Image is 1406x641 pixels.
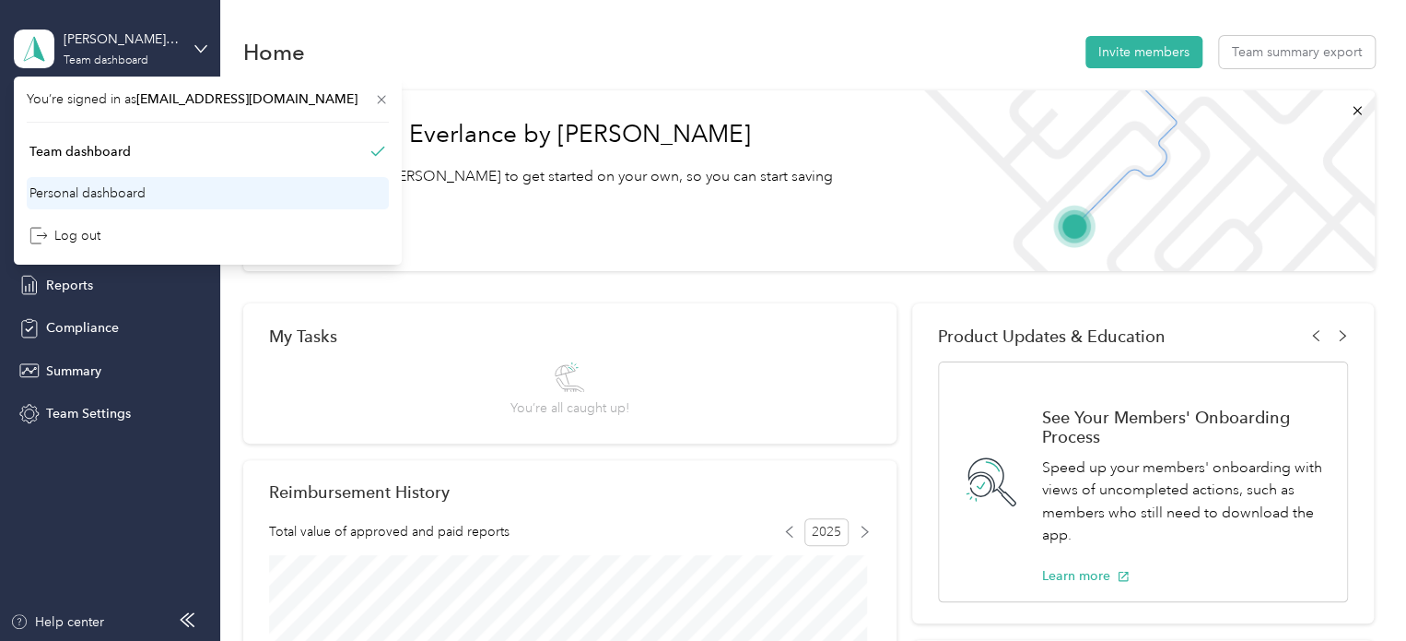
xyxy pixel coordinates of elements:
span: 2025 [804,518,849,546]
button: Team summary export [1219,36,1375,68]
button: Learn more [1042,566,1130,586]
span: Summary [46,362,101,381]
div: Team dashboard [29,142,131,161]
button: Invite members [1085,36,1202,68]
p: Speed up your members' onboarding with views of uncompleted actions, such as members who still ne... [1042,457,1328,547]
h2: Reimbursement History [269,482,450,502]
span: Reports [46,276,93,295]
div: [PERSON_NAME] Team [64,30,179,49]
p: Read our step-by-[PERSON_NAME] to get started on your own, so you can start saving [DATE]. [269,165,881,210]
span: [EMAIL_ADDRESS][DOMAIN_NAME] [136,91,357,107]
span: Team Settings [46,404,131,423]
h1: Home [243,42,305,62]
span: Total value of approved and paid reports [269,522,510,541]
h1: Welcome to Everlance by [PERSON_NAME] [269,120,881,149]
div: Personal dashboard [29,184,146,203]
div: Team dashboard [64,55,148,66]
iframe: Everlance-gr Chat Button Frame [1303,538,1406,641]
span: Compliance [46,318,119,338]
span: Product Updates & Education [938,326,1166,346]
h1: See Your Members' Onboarding Process [1042,408,1328,446]
img: Welcome to everlance [906,90,1374,271]
div: Log out [29,226,100,245]
span: You’re all caught up! [510,398,629,418]
button: Help center [10,612,104,632]
div: My Tasks [269,326,871,346]
span: You’re signed in as [27,89,389,109]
